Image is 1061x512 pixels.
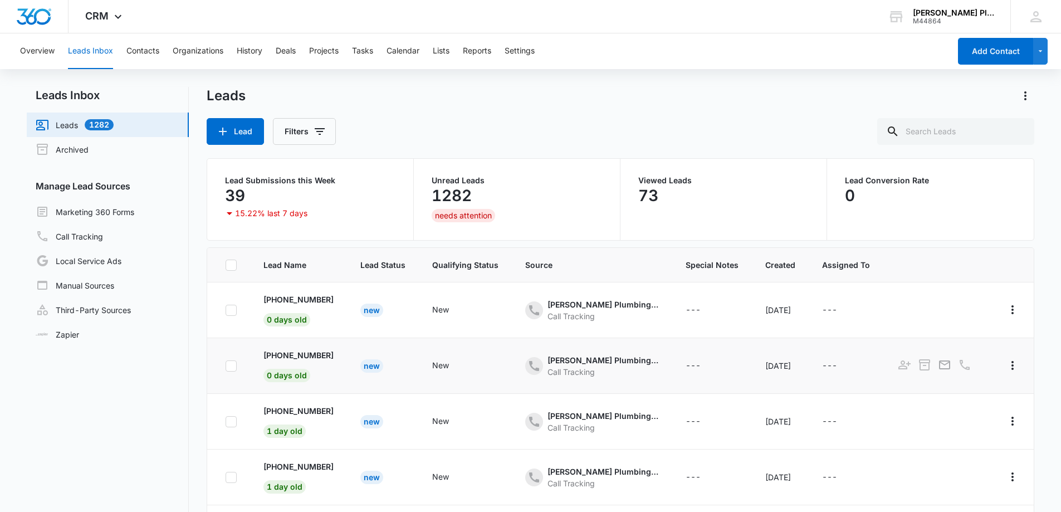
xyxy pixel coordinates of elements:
button: Deals [276,33,296,69]
button: Add Contact [958,38,1033,65]
div: Call Tracking [547,366,659,378]
div: --- [822,415,837,428]
div: Call Tracking [547,477,659,489]
div: New [432,304,449,315]
button: Actions [1004,357,1021,374]
div: Call Tracking [547,422,659,433]
p: 1282 [432,187,472,204]
button: Overview [20,33,55,69]
div: - - Select to Edit Field [432,471,469,484]
a: [PHONE_NUMBER]0 days old [263,349,334,380]
button: Leads Inbox [68,33,113,69]
button: Lists [433,33,449,69]
a: Local Service Ads [36,254,121,267]
button: Filters [273,118,336,145]
a: [PHONE_NUMBER]1 day old [263,461,334,491]
div: --- [686,304,701,317]
button: Organizations [173,33,223,69]
div: - - Select to Edit Field [432,415,469,428]
span: Lead Status [360,259,405,271]
div: account id [913,17,994,25]
h1: Leads [207,87,246,104]
span: Source [525,259,659,271]
div: --- [686,471,701,484]
div: [PERSON_NAME] Plumbing - Ads [547,354,659,366]
h3: Manage Lead Sources [27,179,189,193]
p: Viewed Leads [638,177,809,184]
span: CRM [85,10,109,22]
p: 39 [225,187,245,204]
div: - - Select to Edit Field [822,471,857,484]
a: Call Tracking [36,230,103,243]
div: - - Select to Edit Field [686,415,721,428]
span: 0 days old [263,313,310,326]
a: Marketing 360 Forms [36,205,134,218]
div: [PERSON_NAME] Plumbing - Ads [547,410,659,422]
div: New [432,471,449,482]
div: --- [822,304,837,317]
button: Call [957,357,972,373]
div: New [360,415,383,428]
div: - - Select to Edit Field [822,304,857,317]
input: Search Leads [877,118,1034,145]
a: New [360,417,383,426]
p: 15.22% last 7 days [235,209,307,217]
h2: Leads Inbox [27,87,189,104]
a: Third-Party Sources [36,303,131,316]
span: Qualifying Status [432,259,498,271]
div: New [432,359,449,371]
div: [DATE] [765,360,795,372]
div: [PERSON_NAME] Plumbing - Ads [547,299,659,310]
div: --- [822,359,837,373]
p: 73 [638,187,658,204]
div: New [360,304,383,317]
button: Add as Contact [897,357,912,373]
a: Call [957,364,972,373]
div: [DATE] [765,416,795,427]
span: 0 days old [263,369,310,382]
a: New [360,305,383,315]
div: New [432,415,449,427]
div: needs attention [432,209,495,222]
button: History [237,33,262,69]
button: Tasks [352,33,373,69]
p: 0 [845,187,855,204]
p: Unread Leads [432,177,602,184]
div: --- [686,415,701,428]
span: 1 day old [263,480,306,494]
button: Contacts [126,33,159,69]
button: Actions [1016,87,1034,105]
div: New [360,359,383,373]
span: Special Notes [686,259,739,271]
div: - - Select to Edit Field [686,359,721,373]
button: Archive [917,357,932,373]
p: [PHONE_NUMBER] [263,461,334,472]
button: Reports [463,33,491,69]
a: Archived [36,143,89,156]
div: [PERSON_NAME] Plumbing - Ads [547,466,659,477]
div: --- [822,471,837,484]
div: account name [913,8,994,17]
div: - - Select to Edit Field [432,304,469,317]
div: New [360,471,383,484]
p: [PHONE_NUMBER] [263,405,334,417]
a: Manual Sources [36,279,114,292]
div: - - Select to Edit Field [822,359,857,373]
a: [PHONE_NUMBER]0 days old [263,294,334,324]
a: [PHONE_NUMBER]1 day old [263,405,334,436]
a: Leads1282 [36,118,114,131]
p: Lead Submissions this Week [225,177,395,184]
button: Calendar [387,33,419,69]
div: - - Select to Edit Field [686,471,721,484]
div: - - Select to Edit Field [822,415,857,428]
button: Settings [505,33,535,69]
div: [DATE] [765,471,795,483]
div: [DATE] [765,304,795,316]
button: Lead [207,118,264,145]
span: Created [765,259,795,271]
div: - - Select to Edit Field [686,304,721,317]
a: New [360,361,383,370]
span: 1 day old [263,425,306,438]
p: [PHONE_NUMBER] [263,294,334,305]
button: Projects [309,33,339,69]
